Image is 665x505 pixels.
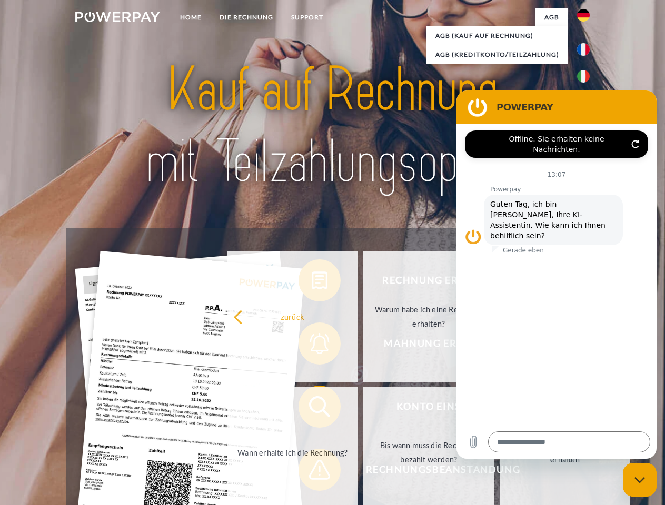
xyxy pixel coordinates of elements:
[623,463,657,497] iframe: Schaltfläche zum Öffnen des Messaging-Fensters; Konversation läuft
[456,90,657,459] iframe: Messaging-Fenster
[211,8,282,27] a: DIE RECHNUNG
[577,70,590,83] img: it
[101,50,564,201] img: title-powerpay_de.svg
[577,9,590,22] img: de
[426,26,568,45] a: AGB (Kauf auf Rechnung)
[233,445,352,459] div: Wann erhalte ich die Rechnung?
[75,12,160,22] img: logo-powerpay-white.svg
[577,43,590,56] img: fr
[370,438,488,467] div: Bis wann muss die Rechnung bezahlt werden?
[282,8,332,27] a: SUPPORT
[370,302,488,331] div: Warum habe ich eine Rechnung erhalten?
[233,309,352,324] div: zurück
[535,8,568,27] a: agb
[171,8,211,27] a: Home
[426,45,568,64] a: AGB (Kreditkonto/Teilzahlung)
